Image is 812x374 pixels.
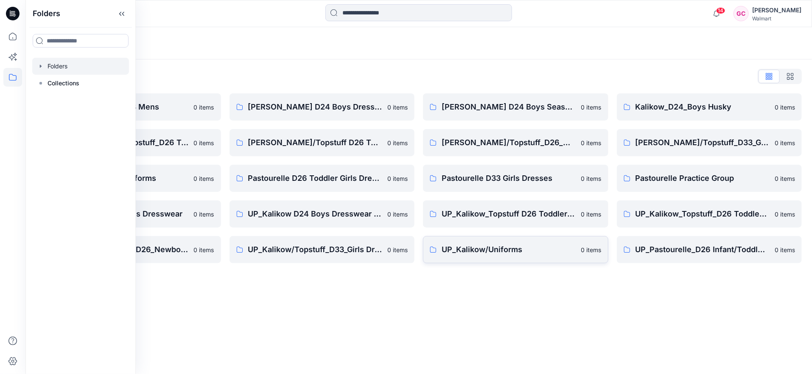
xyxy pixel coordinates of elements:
[442,172,576,184] p: Pastourelle D33 Girls Dresses
[617,200,802,228] a: UP_Kalikow_Topstuff_D26 Toddler Girls_Dresses & Sets0 items
[194,174,214,183] p: 0 items
[248,208,383,220] p: UP_Kalikow D24 Boys Dresswear Sets
[248,172,383,184] p: Pastourelle D26 Toddler Girls Dresses
[775,245,795,254] p: 0 items
[734,6,749,21] div: GC
[423,200,608,228] a: UP_Kalikow_Topstuff D26 Toddler Boy0 items
[230,236,415,263] a: UP_Kalikow/Topstuff_D33_Girls Dresses0 items
[581,138,602,147] p: 0 items
[617,236,802,263] a: UP_Pastourelle_D26 Infant/Toddler Girl0 items
[775,138,795,147] p: 0 items
[194,138,214,147] p: 0 items
[423,165,608,192] a: Pastourelle D33 Girls Dresses0 items
[230,93,415,121] a: [PERSON_NAME] D24 Boys Dresswear Sets0 items
[442,208,576,220] p: UP_Kalikow_Topstuff D26 Toddler Boy
[752,15,801,22] div: Walmart
[423,236,608,263] a: UP_Kalikow/Uniforms0 items
[387,245,408,254] p: 0 items
[636,101,770,113] p: Kalikow_D24_Boys Husky
[248,244,383,256] p: UP_Kalikow/Topstuff_D33_Girls Dresses
[636,137,770,149] p: [PERSON_NAME]/Topstuff_D33_Girls Dresses
[442,137,576,149] p: [PERSON_NAME]/Topstuff_D26_Newboarn/Infant
[442,101,576,113] p: [PERSON_NAME] D24 Boys Seasonal
[775,103,795,112] p: 0 items
[194,210,214,219] p: 0 items
[230,200,415,228] a: UP_Kalikow D24 Boys Dresswear Sets0 items
[248,137,383,149] p: [PERSON_NAME]/Topstuff D26 Toddler Boy
[194,245,214,254] p: 0 items
[387,174,408,183] p: 0 items
[230,165,415,192] a: Pastourelle D26 Toddler Girls Dresses0 items
[194,103,214,112] p: 0 items
[48,78,79,88] p: Collections
[442,244,576,256] p: UP_Kalikow/Uniforms
[775,174,795,183] p: 0 items
[775,210,795,219] p: 0 items
[617,93,802,121] a: Kalikow_D24_Boys Husky0 items
[230,129,415,156] a: [PERSON_NAME]/Topstuff D26 Toddler Boy0 items
[617,165,802,192] a: Pastourelle Practice Group0 items
[636,172,770,184] p: Pastourelle Practice Group
[716,7,725,14] span: 14
[581,210,602,219] p: 0 items
[581,103,602,112] p: 0 items
[636,208,770,220] p: UP_Kalikow_Topstuff_D26 Toddler Girls_Dresses & Sets
[581,174,602,183] p: 0 items
[248,101,383,113] p: [PERSON_NAME] D24 Boys Dresswear Sets
[387,103,408,112] p: 0 items
[617,129,802,156] a: [PERSON_NAME]/Topstuff_D33_Girls Dresses0 items
[581,245,602,254] p: 0 items
[636,244,770,256] p: UP_Pastourelle_D26 Infant/Toddler Girl
[387,210,408,219] p: 0 items
[387,138,408,147] p: 0 items
[423,129,608,156] a: [PERSON_NAME]/Topstuff_D26_Newboarn/Infant0 items
[752,5,801,15] div: [PERSON_NAME]
[423,93,608,121] a: [PERSON_NAME] D24 Boys Seasonal0 items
